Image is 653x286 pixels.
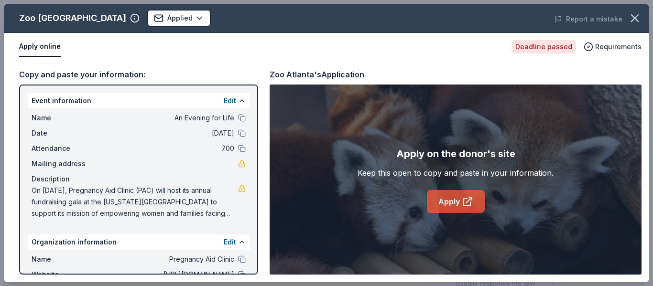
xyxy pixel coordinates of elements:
[224,236,236,248] button: Edit
[358,167,554,179] div: Keep this open to copy and paste in your information.
[32,127,96,139] span: Date
[555,13,622,25] button: Report a mistake
[32,143,96,154] span: Attendance
[32,269,96,280] span: Website
[167,12,193,24] span: Applied
[396,146,515,161] div: Apply on the donor's site
[96,127,234,139] span: [DATE]
[28,234,250,250] div: Organization information
[19,37,61,57] button: Apply online
[270,68,364,81] div: Zoo Atlanta's Application
[96,269,234,280] span: [URL][DOMAIN_NAME]
[96,143,234,154] span: 700
[427,190,485,213] a: Apply
[32,254,96,265] span: Name
[28,93,250,108] div: Event information
[96,254,234,265] span: Pregnancy Aid Clinic
[147,10,211,27] button: Applied
[584,41,642,53] button: Requirements
[224,95,236,106] button: Edit
[19,11,126,26] div: Zoo [GEOGRAPHIC_DATA]
[32,112,96,124] span: Name
[96,112,234,124] span: An Evening for Life
[32,185,238,219] span: On [DATE], Pregnancy Aid Clinic (PAC) will host its annual fundraising gala at the [US_STATE][GEO...
[32,158,96,169] span: Mailing address
[595,41,642,53] span: Requirements
[19,68,258,81] div: Copy and paste your information:
[32,173,246,185] div: Description
[512,40,576,53] div: Deadline passed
